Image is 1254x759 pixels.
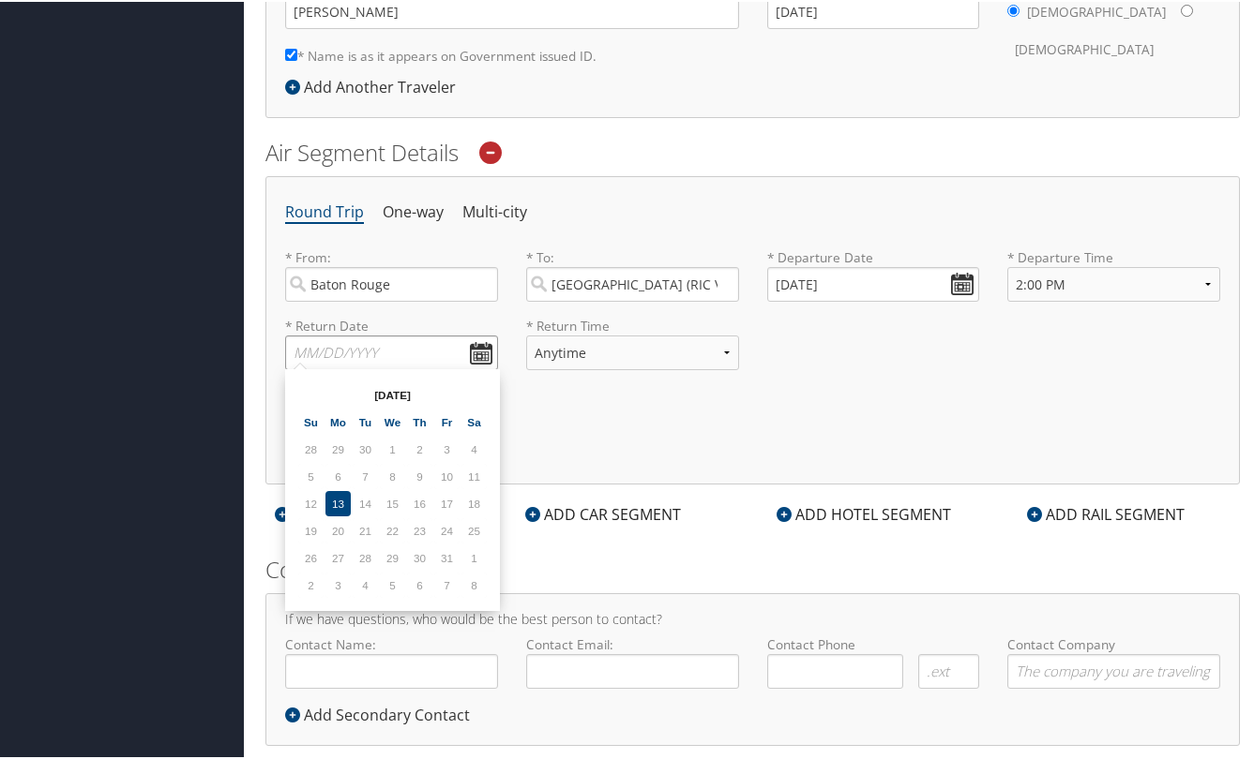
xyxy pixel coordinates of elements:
td: 17 [434,489,460,514]
td: 13 [325,489,351,514]
td: 29 [325,435,351,460]
td: 19 [298,516,324,542]
td: 16 [407,489,432,514]
input: Contact Name: [285,652,498,687]
input: * Gender:[DEMOGRAPHIC_DATA][DEMOGRAPHIC_DATA] [1007,3,1020,15]
td: 21 [353,516,378,542]
th: Tu [353,408,378,433]
th: Su [298,408,324,433]
input: * Name is as it appears on Government issued ID. [285,47,297,59]
input: City or Airport Code [526,265,739,300]
td: 22 [380,516,405,542]
input: MM/DD/YYYY [285,334,498,368]
input: City or Airport Code [285,265,498,300]
td: 7 [353,462,378,487]
h4: If we have questions, who would be the best person to contact? [285,611,1220,624]
td: 31 [434,543,460,569]
td: 3 [434,435,460,460]
td: 10 [434,462,460,487]
label: * Departure Time [1007,246,1220,315]
td: 29 [380,543,405,569]
input: MM/DD/YYYY [767,265,980,300]
td: 15 [380,489,405,514]
label: * To: [526,246,739,300]
label: Contact Name: [285,633,498,687]
td: 23 [407,516,432,542]
td: 28 [298,435,324,460]
input: Contact Company [1007,652,1220,687]
td: 4 [461,435,487,460]
label: * Name is as it appears on Government issued ID. [285,37,597,71]
td: 6 [407,571,432,596]
td: 18 [461,489,487,514]
div: ADD CAR SEGMENT [516,501,690,524]
td: 9 [407,462,432,487]
input: .ext [918,652,979,687]
td: 30 [407,543,432,569]
td: 14 [353,489,378,514]
td: 24 [434,516,460,542]
td: 2 [298,571,324,596]
td: 3 [325,571,351,596]
div: ADD HOTEL SEGMENT [767,501,960,524]
td: 25 [461,516,487,542]
div: Add Another Traveler [285,74,465,97]
label: Contact Company [1007,633,1220,687]
td: 5 [380,571,405,596]
td: 26 [298,543,324,569]
td: 8 [461,571,487,596]
li: Multi-city [462,194,527,228]
td: 28 [353,543,378,569]
td: 4 [353,571,378,596]
th: Sa [461,408,487,433]
th: Mo [325,408,351,433]
h6: Additional Options: [285,411,1220,422]
input: Contact Email: [526,652,739,687]
label: [DEMOGRAPHIC_DATA] [1015,30,1154,66]
label: Contact Phone [767,633,980,652]
td: 5 [298,462,324,487]
li: Round Trip [285,194,364,228]
td: 2 [407,435,432,460]
td: 27 [325,543,351,569]
td: 1 [380,435,405,460]
th: We [380,408,405,433]
td: 12 [298,489,324,514]
td: 6 [325,462,351,487]
td: 20 [325,516,351,542]
label: Contact Email: [526,633,739,687]
h5: * Denotes required field [285,450,1220,463]
input: * Gender:[DEMOGRAPHIC_DATA][DEMOGRAPHIC_DATA] [1181,3,1193,15]
td: 11 [461,462,487,487]
label: * From: [285,246,498,300]
div: ADD RAIL SEGMENT [1018,501,1194,524]
select: * Departure Time [1007,265,1220,300]
h2: Contact Details: [265,552,1240,584]
div: Add Secondary Contact [285,702,479,724]
li: One-way [383,194,444,228]
td: 1 [461,543,487,569]
h2: Air Segment Details [265,135,1240,167]
label: * Return Time [526,315,739,334]
th: Th [407,408,432,433]
label: * Departure Date [767,246,980,265]
td: 30 [353,435,378,460]
th: [DATE] [325,380,460,406]
td: 8 [380,462,405,487]
div: ADD AIR SEGMENT [265,501,434,524]
label: * Return Date [285,315,498,334]
td: 7 [434,571,460,596]
th: Fr [434,408,460,433]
